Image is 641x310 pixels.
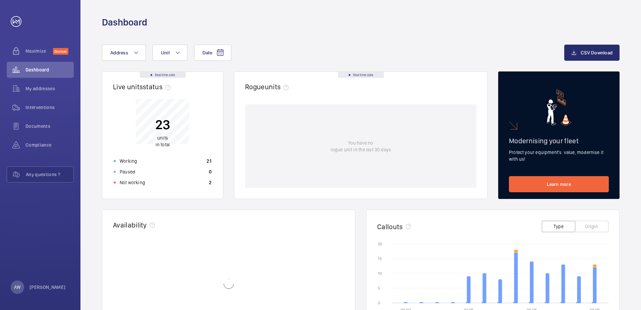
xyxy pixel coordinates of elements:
[155,135,170,148] p: in total
[564,45,620,61] button: CSV Download
[157,135,168,141] span: units
[378,301,380,305] text: 0
[378,242,382,246] text: 20
[102,45,146,61] button: Address
[140,72,186,78] div: Real time data
[153,45,187,61] button: Unit
[155,116,170,133] p: 23
[120,158,137,164] p: Working
[209,179,212,186] p: 2
[378,286,380,291] text: 5
[25,66,74,73] span: Dashboard
[331,140,391,153] p: You have no rogue unit in the last 30 days
[207,158,212,164] p: 21
[245,83,291,91] h2: Rogue
[14,284,20,291] p: AW
[30,284,66,291] p: [PERSON_NAME]
[25,142,74,148] span: Compliance
[113,221,147,229] h2: Availability
[110,50,128,55] span: Address
[53,48,68,55] span: Discover
[202,50,212,55] span: Date
[194,45,231,61] button: Date
[143,83,173,91] span: status
[113,83,173,91] h2: Live units
[542,221,575,232] button: Type
[209,168,212,175] p: 0
[120,168,135,175] p: Paused
[102,16,147,29] h1: Dashboard
[338,72,384,78] div: Real time data
[25,48,53,54] span: Maximize
[378,271,382,276] text: 10
[120,179,145,186] p: Not working
[25,85,74,92] span: My addresses
[509,149,609,162] p: Protect your equipment's value, modernise it with us!
[378,256,382,261] text: 15
[25,104,74,111] span: Interventions
[161,50,170,55] span: Unit
[547,89,571,126] img: marketing-card.svg
[25,123,74,130] span: Documents
[26,171,73,178] span: Any questions ?
[575,221,608,232] button: Origin
[377,222,403,231] h2: Callouts
[581,50,613,55] span: CSV Download
[509,176,609,192] a: Learn more
[509,137,609,145] h2: Modernising your fleet
[265,83,292,91] span: units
